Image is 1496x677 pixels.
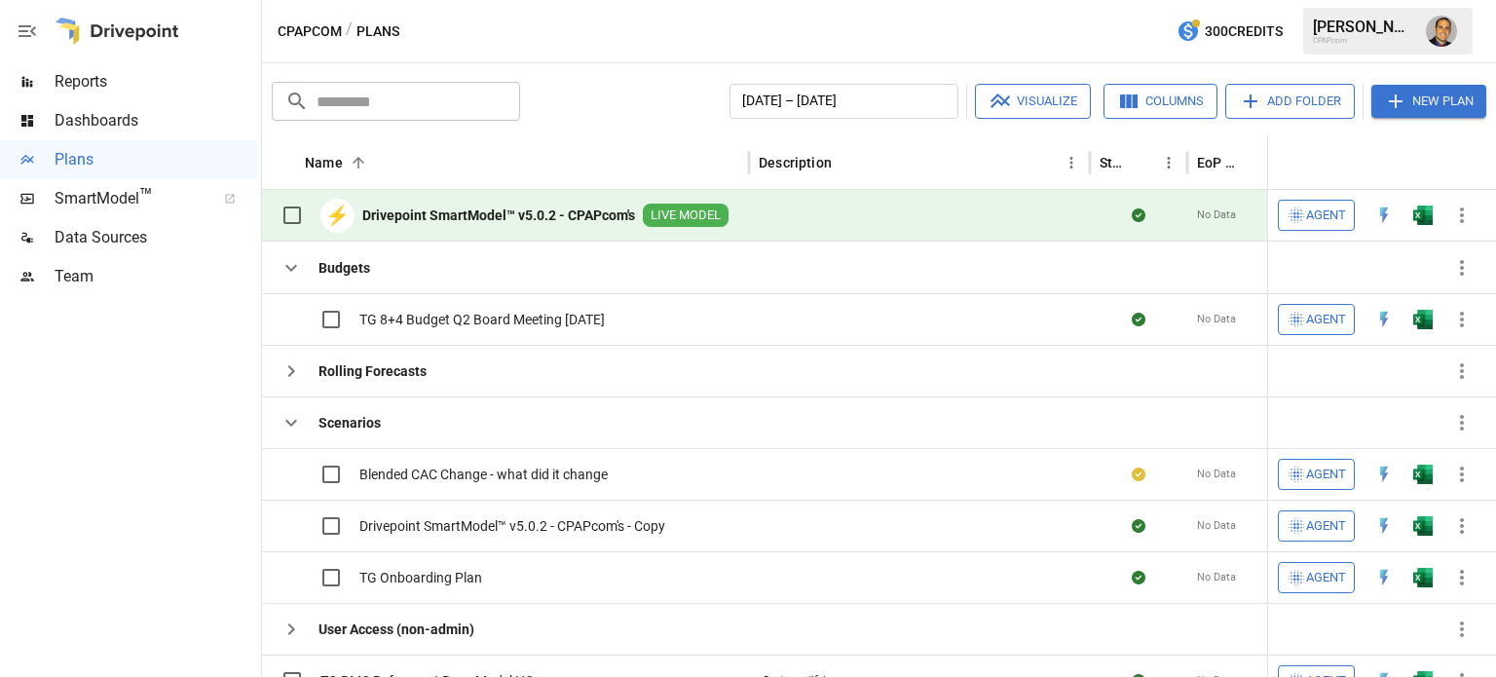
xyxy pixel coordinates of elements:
button: Agent [1278,562,1355,593]
button: Sort [834,149,861,176]
span: Drivepoint SmartModel™ v5.0.2 - CPAPcom's - Copy [359,516,665,536]
span: No Data [1197,570,1236,585]
b: User Access (non-admin) [318,620,474,639]
button: Add Folder [1225,84,1355,119]
div: Open in Quick Edit [1374,465,1394,484]
span: Agent [1306,205,1346,227]
div: Name [305,155,343,170]
b: Drivepoint SmartModel™ v5.0.2 - CPAPcom's [362,206,635,225]
span: Agent [1306,309,1346,331]
div: Description [759,155,832,170]
div: Open in Excel [1413,516,1433,536]
div: CPAPcom [1313,36,1414,45]
span: Data Sources [55,226,257,249]
button: Tom Gatto [1414,4,1469,58]
div: Open in Excel [1413,465,1433,484]
span: SmartModel [55,187,203,210]
b: Scenarios [318,413,381,433]
button: New Plan [1371,85,1486,118]
span: No Data [1197,467,1236,482]
div: EoP Cash [1197,155,1243,170]
img: quick-edit-flash.b8aec18c.svg [1374,465,1394,484]
div: Status [1100,155,1126,170]
img: Tom Gatto [1426,16,1457,47]
div: Your plan has changes in Excel that are not reflected in the Drivepoint Data Warehouse, select "S... [1132,465,1145,484]
div: Open in Quick Edit [1374,310,1394,329]
div: Sync complete [1132,516,1145,536]
img: excel-icon.76473adf.svg [1413,465,1433,484]
span: No Data [1197,518,1236,534]
div: Open in Quick Edit [1374,516,1394,536]
div: Sync complete [1132,310,1145,329]
div: ⚡ [320,199,355,233]
img: quick-edit-flash.b8aec18c.svg [1374,568,1394,587]
span: No Data [1197,207,1236,223]
b: Rolling Forecasts [318,361,427,381]
button: CPAPcom [278,19,342,44]
b: Budgets [318,258,370,278]
button: Description column menu [1058,149,1085,176]
div: Open in Excel [1413,206,1433,225]
span: ™ [139,184,153,208]
button: Columns [1103,84,1217,119]
button: Sort [1245,149,1272,176]
button: Agent [1278,459,1355,490]
button: Agent [1278,510,1355,542]
span: No Data [1197,312,1236,327]
div: / [346,19,353,44]
button: [DATE] – [DATE] [729,84,958,119]
span: Blended CAC Change - what did it change [359,465,608,484]
span: Agent [1306,515,1346,538]
div: Open in Quick Edit [1374,568,1394,587]
div: Open in Quick Edit [1374,206,1394,225]
span: TG Onboarding Plan [359,568,482,587]
img: excel-icon.76473adf.svg [1413,310,1433,329]
div: Open in Excel [1413,310,1433,329]
span: Dashboards [55,109,257,132]
button: Visualize [975,84,1091,119]
span: Reports [55,70,257,94]
span: TG 8+4 Budget Q2 Board Meeting [DATE] [359,310,605,329]
span: LIVE MODEL [643,207,729,225]
button: Status column menu [1155,149,1182,176]
button: Sort [1128,149,1155,176]
img: quick-edit-flash.b8aec18c.svg [1374,206,1394,225]
img: excel-icon.76473adf.svg [1413,516,1433,536]
button: Sort [345,149,372,176]
span: Plans [55,148,257,171]
span: Team [55,265,257,288]
img: quick-edit-flash.b8aec18c.svg [1374,516,1394,536]
span: Agent [1306,567,1346,589]
span: 300 Credits [1205,19,1283,44]
div: Sync complete [1132,206,1145,225]
div: Sync complete [1132,568,1145,587]
button: Agent [1278,304,1355,335]
div: [PERSON_NAME] [1313,18,1414,36]
button: Sort [1454,149,1481,176]
span: Agent [1306,464,1346,486]
div: Open in Excel [1413,568,1433,587]
button: 300Credits [1169,14,1290,50]
img: excel-icon.76473adf.svg [1413,206,1433,225]
img: excel-icon.76473adf.svg [1413,568,1433,587]
img: quick-edit-flash.b8aec18c.svg [1374,310,1394,329]
button: Agent [1278,200,1355,231]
